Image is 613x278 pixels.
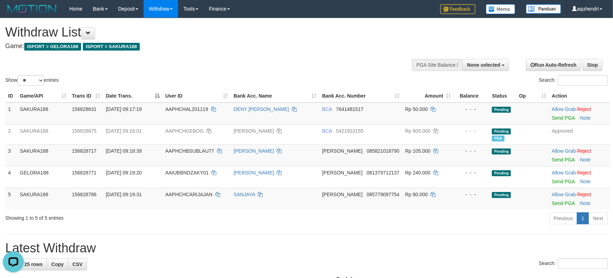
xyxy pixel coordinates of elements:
span: [DATE] 09:17:19 [106,106,141,112]
td: Approved [549,124,610,144]
th: Amount: activate to sort column ascending [402,90,454,102]
td: 1 [5,102,17,125]
span: Pending [492,148,511,154]
span: Pending [492,170,511,176]
a: Note [580,157,591,163]
span: · [552,170,577,176]
a: 1 [577,212,589,224]
th: Game/API: activate to sort column ascending [17,90,69,102]
span: Rp 105.000 [405,148,430,154]
img: MOTION_logo.png [5,4,59,14]
span: Pending [492,107,511,113]
a: Previous [549,212,577,224]
th: Status [489,90,516,102]
a: Stop [582,59,602,71]
span: Copy 085821018790 to clipboard [367,148,399,154]
div: - - - [457,169,487,176]
a: Allow Grab [552,192,576,197]
span: None selected [467,62,500,68]
td: SAKURA188 [17,144,69,166]
input: Search: [558,258,608,269]
span: 156828631 [72,106,97,112]
span: 156828771 [72,170,97,176]
a: Reject [577,148,591,154]
span: [PERSON_NAME] [322,170,363,176]
span: Pending [492,128,511,134]
span: BCA [322,106,332,112]
button: Open LiveChat chat widget [3,3,24,24]
span: · [552,148,577,154]
label: Search: [539,258,608,269]
td: · [549,144,610,166]
span: Rp 80.000 [405,192,428,197]
span: BCA [322,128,332,134]
a: Allow Grab [552,148,576,154]
td: 3 [5,144,17,166]
span: Rp 240.000 [405,170,430,176]
span: [DATE] 09:19:31 [106,192,141,197]
a: DENY [PERSON_NAME] [233,106,289,112]
span: · [552,192,577,197]
span: [PERSON_NAME] [322,192,363,197]
h1: Latest Withdraw [5,241,608,255]
button: None selected [462,59,509,71]
th: Bank Acc. Name: activate to sort column ascending [231,90,319,102]
td: · [549,166,610,188]
th: Trans ID: activate to sort column ascending [69,90,103,102]
span: [DATE] 09:19:20 [106,170,141,176]
span: Copy 7641481517 to clipboard [336,106,363,112]
span: [DATE] 09:18:01 [106,128,141,134]
h4: Game: [5,43,402,50]
input: Search: [558,75,608,86]
th: User ID: activate to sort column ascending [163,90,231,102]
a: Note [580,200,591,206]
td: GELORA188 [17,166,69,188]
td: SAKURA188 [17,124,69,144]
span: Copy 085779097754 to clipboard [367,192,399,197]
a: [PERSON_NAME] [233,170,274,176]
span: AAPHCHGEBOG [165,128,204,134]
img: Feedback.jpg [440,4,475,14]
span: 156828786 [72,192,97,197]
span: [DATE] 09:18:39 [106,148,141,154]
a: Reject [577,192,591,197]
a: [PERSON_NAME] [233,128,274,134]
span: Copy 5421933155 to clipboard [336,128,363,134]
th: Op: activate to sort column ascending [516,90,549,102]
span: PGA [492,135,504,141]
img: panduan.png [526,4,561,14]
td: 5 [5,188,17,210]
td: · [549,102,610,125]
img: Button%20Memo.svg [486,4,515,14]
span: AAIUBBNDZAKY01 [165,170,209,176]
span: Copy 081379712137 to clipboard [367,170,399,176]
a: Copy [47,258,68,270]
a: Allow Grab [552,170,576,176]
a: [PERSON_NAME] [233,148,274,154]
td: SAKURA188 [17,102,69,125]
a: Reject [577,106,591,112]
div: Showing 1 to 5 of 5 entries [5,212,250,221]
span: ISPORT > GELORA188 [24,43,81,51]
span: AAPHCHBSUBLAU77 [165,148,214,154]
a: Run Auto-Refresh [526,59,581,71]
a: SANJAYA [233,192,255,197]
a: Send PGA [552,115,575,121]
span: 156828717 [72,148,97,154]
span: AAPHCHAL201119 [165,106,208,112]
span: Rp 50.000 [405,106,428,112]
th: Action [549,90,610,102]
td: 2 [5,124,17,144]
th: ID [5,90,17,102]
td: · [549,188,610,210]
td: 4 [5,166,17,188]
div: - - - [457,191,487,198]
a: Reject [577,170,591,176]
a: Allow Grab [552,106,576,112]
a: CSV [68,258,87,270]
span: ISPORT > SAKURA188 [83,43,140,51]
a: Note [580,115,591,121]
span: Rp 605.000 [405,128,430,134]
span: AAPHCHCARIJAJAN [165,192,213,197]
div: - - - [457,127,487,134]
